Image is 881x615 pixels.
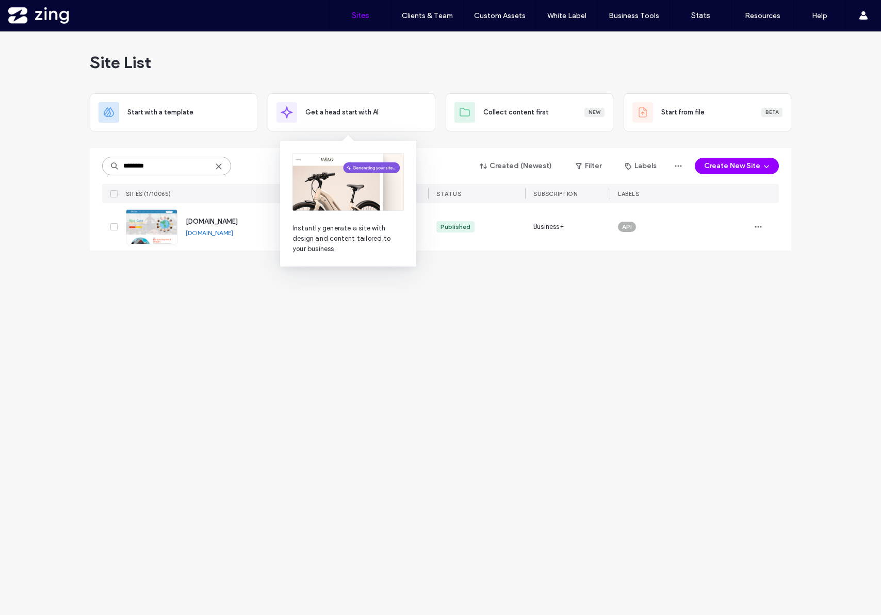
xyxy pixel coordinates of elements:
[305,107,379,118] span: Get a head start with AI
[474,11,526,20] label: Custom Assets
[127,107,193,118] span: Start with a template
[695,158,779,174] button: Create New Site
[624,93,791,131] div: Start from fileBeta
[440,222,470,231] div: Published
[812,11,827,20] label: Help
[483,107,549,118] span: Collect content first
[352,11,369,20] label: Sites
[616,158,666,174] button: Labels
[402,11,453,20] label: Clients & Team
[292,153,404,211] img: with-ai.png
[186,218,238,225] a: [DOMAIN_NAME]
[584,108,605,117] div: New
[24,7,45,16] span: Help
[186,229,233,237] a: [DOMAIN_NAME]
[761,108,782,117] div: Beta
[745,11,780,20] label: Resources
[471,158,561,174] button: Created (Newest)
[622,222,632,231] span: API
[691,11,710,20] label: Stats
[661,107,705,118] span: Start from file
[268,93,435,131] div: Get a head start with AI
[609,11,659,20] label: Business Tools
[618,190,639,197] span: LABELS
[565,158,612,174] button: Filter
[446,93,613,131] div: Collect content firstNew
[292,223,404,254] span: Instantly generate a site with design and content tailored to your business.
[533,190,577,197] span: SUBSCRIPTION
[90,93,257,131] div: Start with a template
[90,52,151,73] span: Site List
[126,190,171,197] span: SITES (1/10065)
[547,11,586,20] label: White Label
[533,222,564,232] span: Business+
[436,190,461,197] span: STATUS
